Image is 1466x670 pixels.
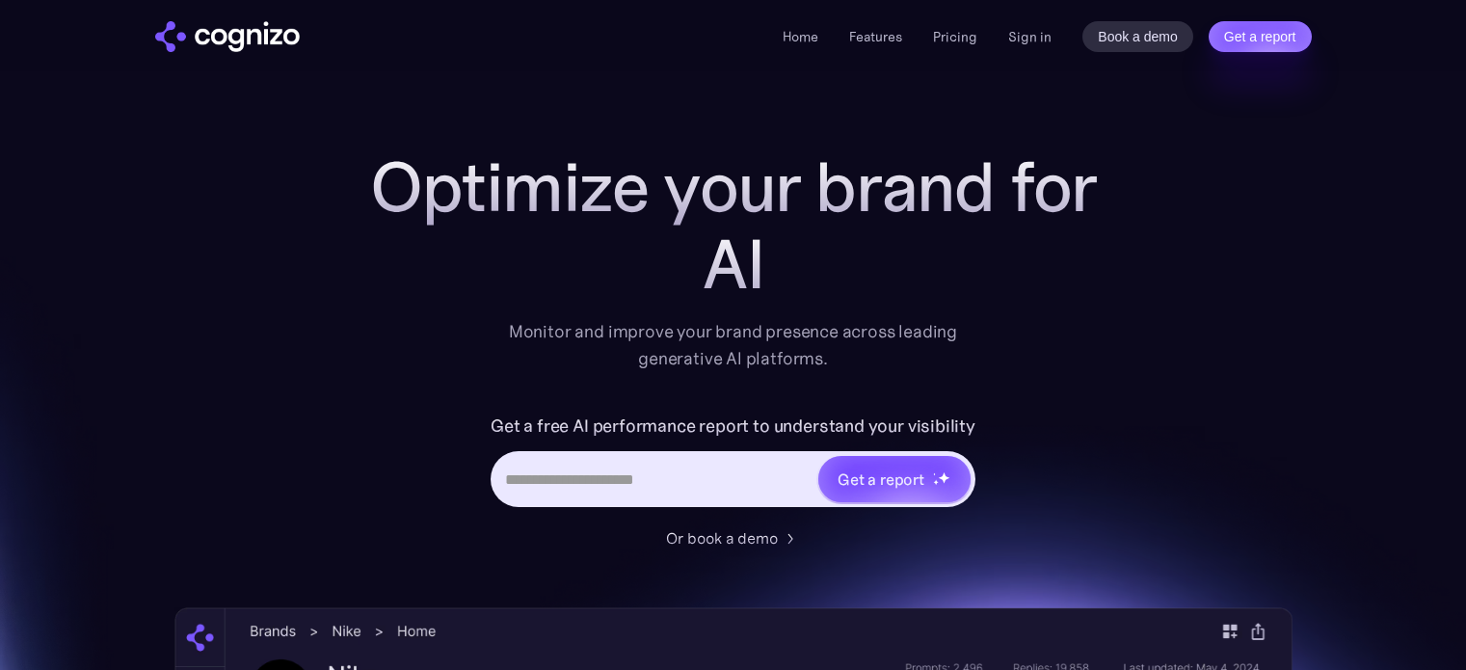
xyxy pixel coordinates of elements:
[666,526,801,549] a: Or book a demo
[933,28,977,45] a: Pricing
[666,526,778,549] div: Or book a demo
[938,471,950,484] img: star
[1209,21,1312,52] a: Get a report
[155,21,300,52] a: home
[849,28,902,45] a: Features
[496,318,971,372] div: Monitor and improve your brand presence across leading generative AI platforms.
[1082,21,1193,52] a: Book a demo
[491,411,975,442] label: Get a free AI performance report to understand your visibility
[816,454,973,504] a: Get a reportstarstarstar
[491,411,975,517] form: Hero URL Input Form
[838,468,924,491] div: Get a report
[348,148,1119,226] h1: Optimize your brand for
[933,479,940,486] img: star
[155,21,300,52] img: cognizo logo
[348,226,1119,303] div: AI
[1008,25,1052,48] a: Sign in
[933,472,936,475] img: star
[783,28,818,45] a: Home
